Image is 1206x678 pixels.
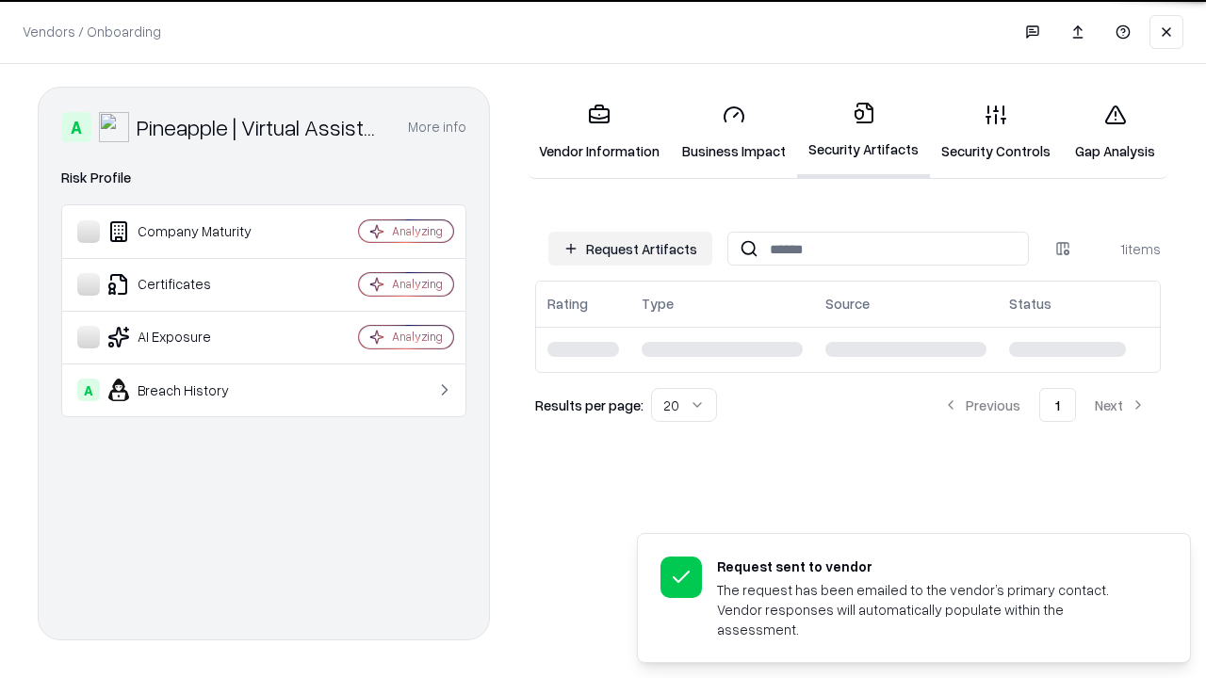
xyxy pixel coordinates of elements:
nav: pagination [928,388,1161,422]
img: Pineapple | Virtual Assistant Agency [99,112,129,142]
a: Gap Analysis [1062,89,1168,176]
a: Vendor Information [528,89,671,176]
button: Request Artifacts [548,232,712,266]
div: Rating [547,294,588,314]
div: A [61,112,91,142]
div: The request has been emailed to the vendor’s primary contact. Vendor responses will automatically... [717,580,1145,639]
button: More info [408,110,466,144]
div: 1 items [1085,239,1161,259]
div: Type [642,294,674,314]
div: Breach History [77,379,302,401]
div: Status [1009,294,1051,314]
button: 1 [1039,388,1076,422]
div: Certificates [77,273,302,296]
div: Company Maturity [77,220,302,243]
div: Risk Profile [61,167,466,189]
div: Analyzing [392,223,443,239]
div: Analyzing [392,276,443,292]
a: Business Impact [671,89,797,176]
a: Security Artifacts [797,87,930,178]
div: Request sent to vendor [717,557,1145,576]
div: Source [825,294,870,314]
div: Pineapple | Virtual Assistant Agency [137,112,385,142]
a: Security Controls [930,89,1062,176]
p: Results per page: [535,395,644,415]
div: AI Exposure [77,326,302,348]
div: Analyzing [392,329,443,345]
p: Vendors / Onboarding [23,22,161,41]
div: A [77,379,100,401]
